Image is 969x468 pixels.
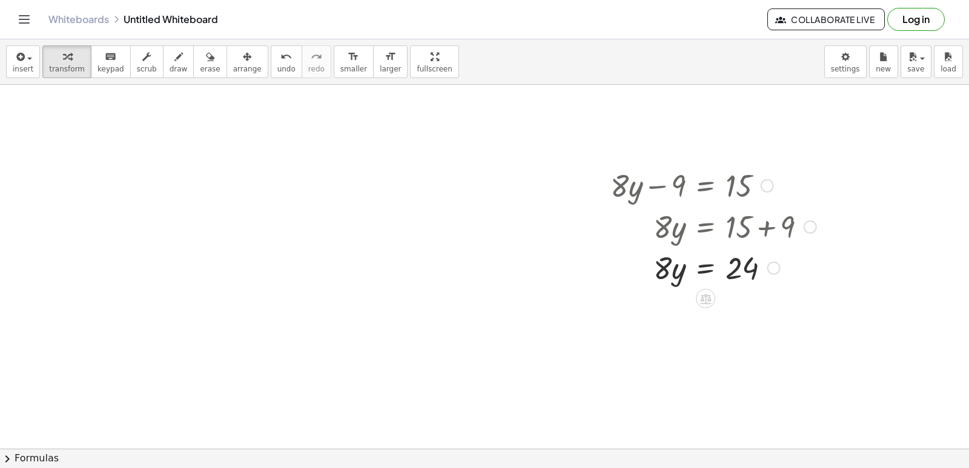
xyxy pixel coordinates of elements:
[340,65,367,73] span: smaller
[887,8,945,31] button: Log in
[767,8,885,30] button: Collaborate Live
[227,45,268,78] button: arrange
[163,45,194,78] button: draw
[778,14,875,25] span: Collaborate Live
[373,45,408,78] button: format_sizelarger
[901,45,931,78] button: save
[98,65,124,73] span: keypad
[170,65,188,73] span: draw
[49,65,85,73] span: transform
[6,45,40,78] button: insert
[137,65,157,73] span: scrub
[91,45,131,78] button: keyboardkeypad
[48,13,109,25] a: Whiteboards
[15,10,34,29] button: Toggle navigation
[334,45,374,78] button: format_sizesmaller
[233,65,262,73] span: arrange
[934,45,963,78] button: load
[907,65,924,73] span: save
[280,50,292,64] i: undo
[271,45,302,78] button: undoundo
[348,50,359,64] i: format_size
[385,50,396,64] i: format_size
[696,289,715,308] div: Apply the same math to both sides of the equation
[130,45,164,78] button: scrub
[308,65,325,73] span: redo
[380,65,401,73] span: larger
[311,50,322,64] i: redo
[417,65,452,73] span: fullscreen
[302,45,331,78] button: redoredo
[941,65,956,73] span: load
[42,45,91,78] button: transform
[193,45,227,78] button: erase
[869,45,898,78] button: new
[105,50,116,64] i: keyboard
[831,65,860,73] span: settings
[13,65,33,73] span: insert
[277,65,296,73] span: undo
[200,65,220,73] span: erase
[410,45,458,78] button: fullscreen
[876,65,891,73] span: new
[824,45,867,78] button: settings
